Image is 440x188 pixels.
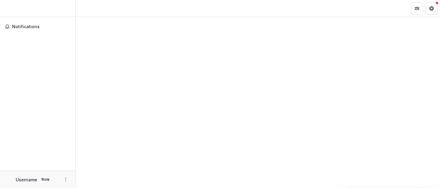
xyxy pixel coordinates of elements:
button: Partners [411,2,423,15]
p: Role [40,177,51,182]
button: More [62,176,69,183]
span: Notifications [12,24,71,29]
button: Notifications [2,22,73,32]
p: Username [16,176,37,183]
button: Get Help [425,2,438,15]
